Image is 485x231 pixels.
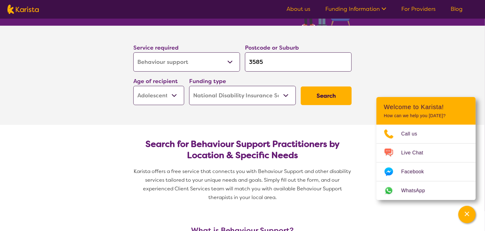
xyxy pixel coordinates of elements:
label: Service required [133,44,179,51]
a: Web link opens in a new tab. [376,181,476,200]
a: Blog [451,5,463,13]
a: For Providers [401,5,436,13]
input: Type [245,52,352,72]
div: Channel Menu [376,97,476,200]
label: Funding type [189,78,226,85]
a: Funding Information [325,5,386,13]
p: How can we help you [DATE]? [384,113,468,118]
span: Call us [401,129,425,139]
p: Karista offers a free service that connects you with Behaviour Support and other disability servi... [131,167,354,202]
h2: Search for Behaviour Support Practitioners by Location & Specific Needs [138,139,347,161]
span: WhatsApp [401,186,433,195]
span: Facebook [401,167,431,176]
a: About us [287,5,310,13]
img: Karista logo [7,5,39,14]
label: Postcode or Suburb [245,44,299,51]
span: Live Chat [401,148,431,158]
button: Search [301,87,352,105]
ul: Choose channel [376,125,476,200]
h2: Welcome to Karista! [384,103,468,111]
label: Age of recipient [133,78,178,85]
button: Channel Menu [458,206,476,223]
